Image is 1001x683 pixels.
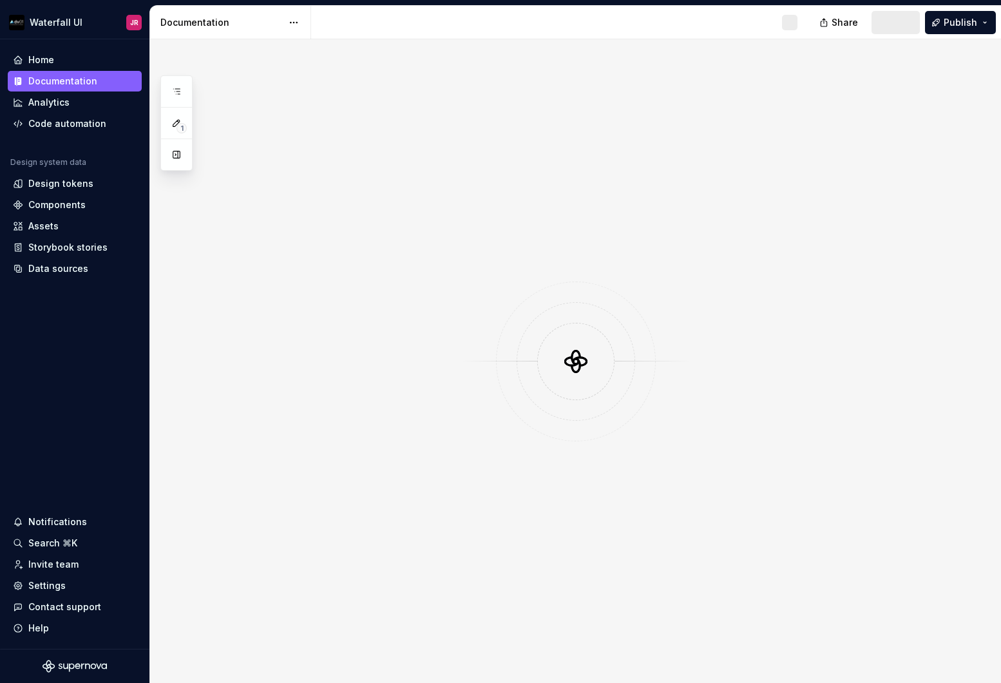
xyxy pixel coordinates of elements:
div: Assets [28,220,59,233]
div: Contact support [28,601,101,613]
div: Design system data [10,157,86,168]
button: Waterfall UIJR [3,8,147,36]
img: 7a0241b0-c510-47ef-86be-6cc2f0d29437.png [9,15,24,30]
button: Search ⌘K [8,533,142,553]
div: Waterfall UI [30,16,82,29]
div: Design tokens [28,177,93,190]
a: Components [8,195,142,215]
a: Documentation [8,71,142,91]
a: Invite team [8,554,142,575]
div: Search ⌘K [28,537,77,550]
a: Storybook stories [8,237,142,258]
a: Analytics [8,92,142,113]
button: Share [813,11,866,34]
button: Help [8,618,142,639]
span: Publish [944,16,977,29]
div: JR [130,17,138,28]
a: Assets [8,216,142,236]
div: Documentation [28,75,97,88]
div: Components [28,198,86,211]
div: Notifications [28,515,87,528]
div: Data sources [28,262,88,275]
a: Design tokens [8,173,142,194]
button: Publish [925,11,996,34]
div: Documentation [160,16,282,29]
a: Settings [8,575,142,596]
a: Home [8,50,142,70]
button: Notifications [8,512,142,532]
div: Code automation [28,117,106,130]
a: Code automation [8,113,142,134]
div: Analytics [28,96,70,109]
span: Share [832,16,858,29]
a: Data sources [8,258,142,279]
div: Storybook stories [28,241,108,254]
svg: Supernova Logo [43,660,107,673]
span: 1 [176,123,187,133]
button: Contact support [8,597,142,617]
div: Settings [28,579,66,592]
div: Help [28,622,49,635]
div: Invite team [28,558,79,571]
div: Home [28,53,54,66]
